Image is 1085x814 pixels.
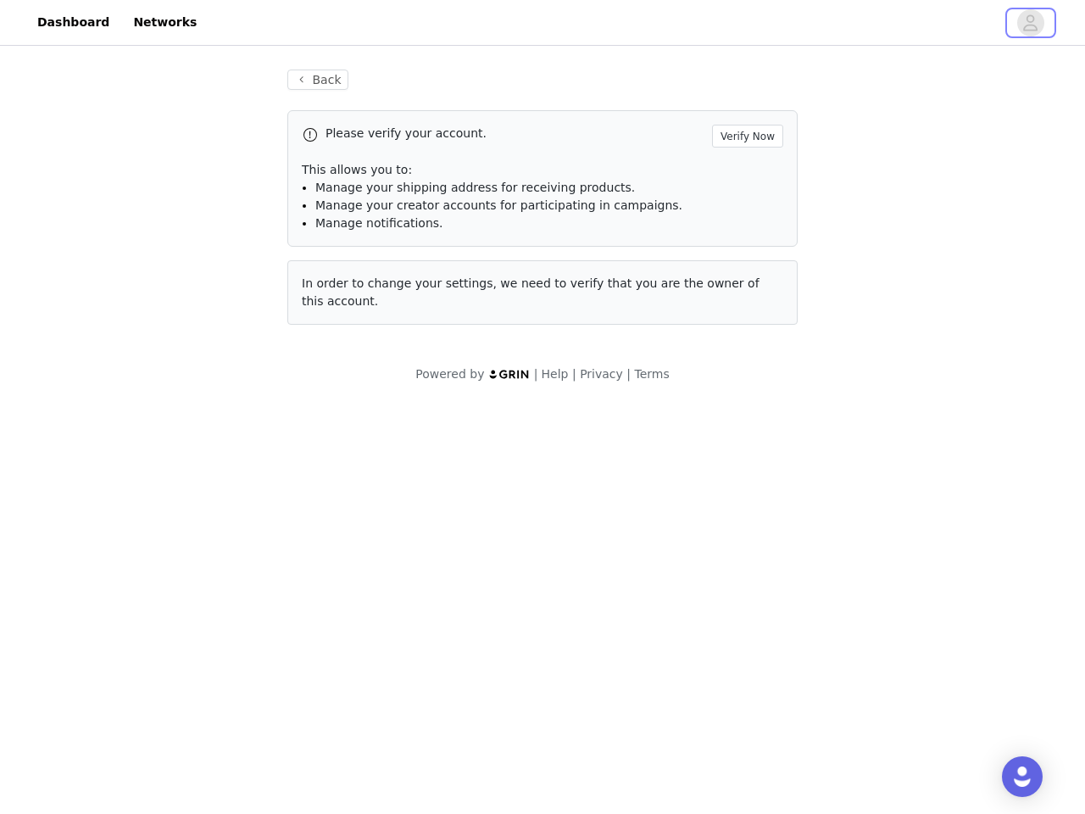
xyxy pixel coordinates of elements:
[712,125,783,148] button: Verify Now
[302,161,783,179] p: This allows you to:
[534,367,538,381] span: |
[123,3,207,42] a: Networks
[27,3,120,42] a: Dashboard
[287,70,348,90] button: Back
[315,181,635,194] span: Manage your shipping address for receiving products.
[415,367,484,381] span: Powered by
[626,367,631,381] span: |
[1022,9,1038,36] div: avatar
[572,367,576,381] span: |
[315,198,682,212] span: Manage your creator accounts for participating in campaigns.
[315,216,443,230] span: Manage notifications.
[634,367,669,381] a: Terms
[325,125,705,142] p: Please verify your account.
[488,369,531,380] img: logo
[302,276,759,308] span: In order to change your settings, we need to verify that you are the owner of this account.
[542,367,569,381] a: Help
[1002,756,1043,797] div: Open Intercom Messenger
[580,367,623,381] a: Privacy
